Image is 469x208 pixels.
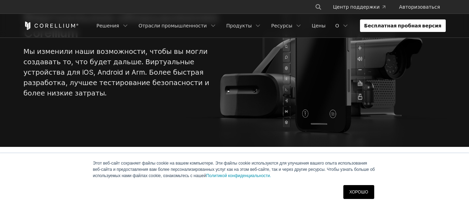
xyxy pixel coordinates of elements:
[307,1,445,13] div: Меню навигации
[93,161,375,178] font: Этот веб-сайт сохраняет файлы cookie на вашем компьютере. Эти файлы cookie используются для улучш...
[364,23,442,28] font: Бесплатная пробная версия
[206,173,271,178] a: Политикой конфиденциальности.
[24,47,209,97] font: Мы изменили наши возможности, чтобы вы могли создавать то, что будет дальше. Виртуальные устройст...
[349,190,368,194] font: ХОРОШО
[24,22,79,30] a: Кореллиум Дом
[312,23,326,28] font: Цены
[335,23,339,28] font: О
[399,4,440,10] font: Авторизоваться
[139,23,207,28] font: Отрасли промышленности
[24,9,218,40] font: Виртуальное оборудование Corellium
[97,23,119,28] font: Решения
[92,19,446,32] div: Меню навигации
[312,1,325,13] button: Поиск
[333,4,379,10] font: Центр поддержки
[343,185,374,199] a: ХОРОШО
[271,23,292,28] font: Ресурсы
[226,23,252,28] font: Продукты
